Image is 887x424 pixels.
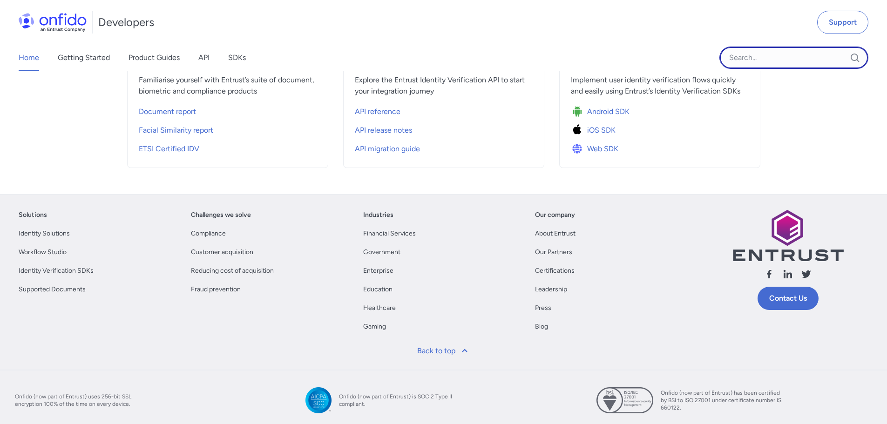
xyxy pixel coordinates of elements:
[363,265,393,276] a: Enterprise
[535,321,548,332] a: Blog
[719,47,868,69] input: Onfido search input field
[363,247,400,258] a: Government
[198,45,210,71] a: API
[535,265,575,276] a: Certifications
[596,387,653,413] img: ISO 27001 certified
[587,106,630,117] span: Android SDK
[782,269,793,280] svg: Follow us linkedin
[801,269,812,283] a: Follow us X (Twitter)
[191,265,274,276] a: Reducing cost of acquisition
[19,13,87,32] img: Onfido Logo
[535,303,551,314] a: Press
[571,138,749,156] a: Icon Web SDKWeb SDK
[758,287,819,310] a: Contact Us
[535,247,572,258] a: Our Partners
[587,143,618,155] span: Web SDK
[355,106,400,117] span: API reference
[139,101,317,119] a: Document report
[355,138,533,156] a: API migration guide
[19,247,67,258] a: Workflow Studio
[571,124,587,137] img: Icon iOS SDK
[139,106,196,117] span: Document report
[764,269,775,283] a: Follow us facebook
[139,119,317,138] a: Facial Similarity report
[661,389,782,411] span: Onfido (now part of Entrust) has been certified by BSI to ISO 27001 under certificate number IS 6...
[587,125,616,136] span: iOS SDK
[339,393,460,408] span: Onfido (now part of Entrust) is SOC 2 Type II compliant.
[571,105,587,118] img: Icon Android SDK
[732,209,844,261] img: Entrust logo
[19,45,39,71] a: Home
[129,45,180,71] a: Product Guides
[58,45,110,71] a: Getting Started
[355,143,420,155] span: API migration guide
[782,269,793,283] a: Follow us linkedin
[355,101,533,119] a: API reference
[363,228,416,239] a: Financial Services
[19,284,86,295] a: Supported Documents
[191,209,251,221] a: Challenges we solve
[801,269,812,280] svg: Follow us X (Twitter)
[817,11,868,34] a: Support
[19,228,70,239] a: Identity Solutions
[191,228,226,239] a: Compliance
[305,387,332,413] img: SOC 2 Type II compliant
[139,125,213,136] span: Facial Similarity report
[363,321,386,332] a: Gaming
[139,143,199,155] span: ETSI Certified IDV
[355,119,533,138] a: API release notes
[363,284,393,295] a: Education
[15,393,136,408] span: Onfido (now part of Entrust) uses 256-bit SSL encryption 100% of the time on every device.
[139,138,317,156] a: ETSI Certified IDV
[98,15,154,30] h1: Developers
[19,209,47,221] a: Solutions
[412,340,476,362] a: Back to top
[535,284,567,295] a: Leadership
[191,247,253,258] a: Customer acquisition
[571,101,749,119] a: Icon Android SDKAndroid SDK
[571,119,749,138] a: Icon iOS SDKiOS SDK
[355,74,533,97] span: Explore the Entrust Identity Verification API to start your integration journey
[571,142,587,155] img: Icon Web SDK
[535,228,576,239] a: About Entrust
[355,125,412,136] span: API release notes
[19,265,94,276] a: Identity Verification SDKs
[535,209,575,221] a: Our company
[139,74,317,97] span: Familiarise yourself with Entrust’s suite of document, biometric and compliance products
[571,74,749,97] span: Implement user identity verification flows quickly and easily using Entrust’s Identity Verificati...
[191,284,241,295] a: Fraud prevention
[228,45,246,71] a: SDKs
[363,303,396,314] a: Healthcare
[363,209,393,221] a: Industries
[764,269,775,280] svg: Follow us facebook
